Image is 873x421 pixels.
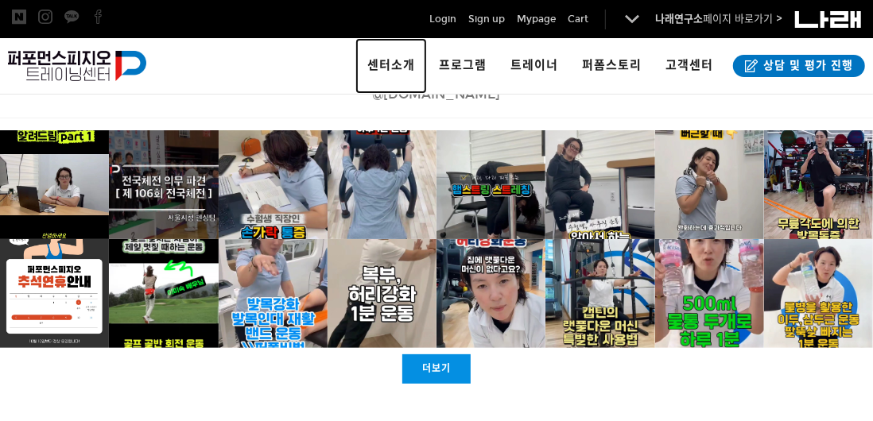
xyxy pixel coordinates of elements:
strong: 나래연구소 [656,13,704,25]
a: Login [430,11,457,27]
a: 더보기 [402,354,471,384]
a: Sign up [469,11,506,27]
a: 나래연구소페이지 바로가기 > [656,13,783,25]
span: 상담 및 평가 진행 [759,58,853,74]
span: 센터소개 [367,58,415,72]
a: 고객센터 [654,38,725,94]
a: Cart [568,11,589,27]
span: 프로그램 [439,58,487,72]
span: 고객센터 [665,58,713,72]
span: 트레이너 [510,58,558,72]
a: 상담 및 평가 진행 [733,55,865,77]
a: @[DOMAIN_NAME] [373,89,501,102]
a: 센터소개 [355,38,427,94]
span: 퍼폼스토리 [582,58,642,72]
a: 퍼폼스토리 [570,38,654,94]
a: 프로그램 [427,38,499,94]
a: Mypage [518,11,557,27]
a: 트레이너 [499,38,570,94]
